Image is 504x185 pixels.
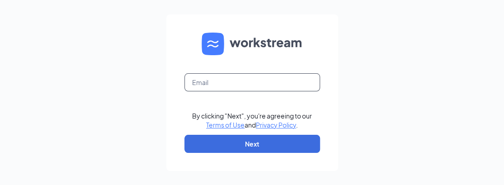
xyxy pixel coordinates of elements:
img: WS logo and Workstream text [202,33,303,55]
a: Terms of Use [206,121,245,129]
input: Email [184,73,320,91]
button: Next [184,135,320,153]
a: Privacy Policy [256,121,296,129]
div: By clicking "Next", you're agreeing to our and . [192,111,312,129]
